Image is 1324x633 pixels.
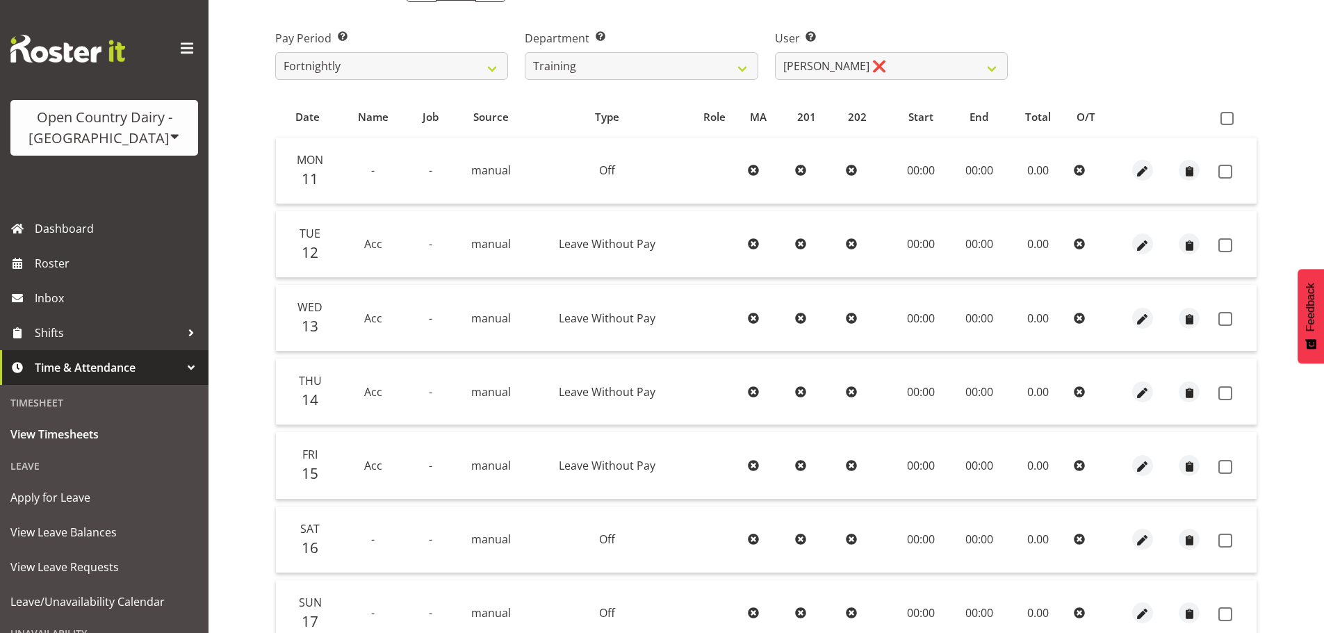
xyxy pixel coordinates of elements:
span: - [371,163,375,178]
span: Name [358,109,389,125]
span: Feedback [1305,283,1317,331]
span: - [371,605,375,620]
span: - [429,163,432,178]
td: 00:00 [891,359,951,425]
td: 0.00 [1008,138,1069,204]
span: manual [471,236,511,252]
span: - [429,458,432,473]
span: 12 [302,242,318,262]
td: 0.00 [1008,507,1069,573]
span: manual [471,605,511,620]
div: Open Country Dairy - [GEOGRAPHIC_DATA] [24,107,184,149]
span: Total [1025,109,1051,125]
span: manual [471,311,511,326]
span: Thu [299,373,322,388]
span: - [429,605,432,620]
span: Wed [297,299,322,315]
span: 13 [302,316,318,336]
span: Acc [364,236,382,252]
span: Source [473,109,509,125]
label: Department [525,30,758,47]
span: Leave/Unavailability Calendar [10,591,198,612]
span: 14 [302,390,318,409]
span: Tue [300,226,320,241]
td: 00:00 [891,507,951,573]
a: Apply for Leave [3,480,205,515]
td: 00:00 [951,432,1008,499]
span: - [429,384,432,400]
span: Roster [35,253,202,274]
span: View Timesheets [10,424,198,445]
td: Leave Without Pay [529,432,687,499]
span: 201 [797,109,816,125]
span: Job [423,109,439,125]
td: 00:00 [891,285,951,352]
span: Acc [364,311,382,326]
td: 00:00 [891,211,951,278]
td: 00:00 [951,507,1008,573]
span: View Leave Balances [10,522,198,543]
span: - [429,311,432,326]
td: Off [529,138,687,204]
button: Feedback - Show survey [1298,269,1324,363]
span: Type [595,109,619,125]
span: End [970,109,988,125]
td: 00:00 [891,432,951,499]
a: View Leave Balances [3,515,205,550]
span: 202 [848,109,867,125]
span: manual [471,532,511,547]
div: Leave [3,452,205,480]
td: Off [529,507,687,573]
span: - [429,236,432,252]
td: 0.00 [1008,432,1069,499]
span: - [429,532,432,547]
label: User [775,30,1008,47]
td: 00:00 [951,285,1008,352]
span: MA [750,109,767,125]
span: Sat [300,521,320,536]
span: Acc [364,384,382,400]
td: 0.00 [1008,359,1069,425]
span: Mon [297,152,323,167]
td: 00:00 [951,211,1008,278]
span: Sun [299,595,322,610]
span: View Leave Requests [10,557,198,577]
span: O/T [1077,109,1095,125]
span: Fri [302,447,318,462]
span: Dashboard [35,218,202,239]
span: Acc [364,458,382,473]
span: 15 [302,463,318,483]
span: manual [471,384,511,400]
span: Apply for Leave [10,487,198,508]
div: Timesheet [3,388,205,417]
span: Role [703,109,726,125]
span: Shifts [35,322,181,343]
td: 0.00 [1008,211,1069,278]
span: Date [295,109,320,125]
a: View Timesheets [3,417,205,452]
td: Leave Without Pay [529,211,687,278]
span: 16 [302,538,318,557]
td: 0.00 [1008,285,1069,352]
a: Leave/Unavailability Calendar [3,584,205,619]
span: 11 [302,169,318,188]
td: Leave Without Pay [529,359,687,425]
span: Inbox [35,288,202,309]
td: 00:00 [891,138,951,204]
img: Rosterit website logo [10,35,125,63]
span: manual [471,163,511,178]
span: Start [908,109,933,125]
span: - [371,532,375,547]
span: Time & Attendance [35,357,181,378]
td: 00:00 [951,138,1008,204]
label: Pay Period [275,30,508,47]
td: Leave Without Pay [529,285,687,352]
a: View Leave Requests [3,550,205,584]
span: 17 [302,611,318,631]
span: manual [471,458,511,473]
td: 00:00 [951,359,1008,425]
